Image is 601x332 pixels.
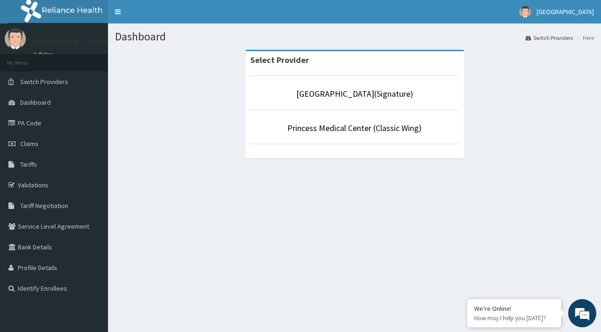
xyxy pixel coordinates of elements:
[20,160,37,169] span: Tariffs
[20,139,39,148] span: Claims
[20,201,68,210] span: Tariff Negotiation
[20,98,51,107] span: Dashboard
[33,51,55,58] a: Online
[525,34,573,42] a: Switch Providers
[519,6,531,18] img: User Image
[537,8,594,16] span: [GEOGRAPHIC_DATA]
[5,28,26,49] img: User Image
[296,88,413,99] a: [GEOGRAPHIC_DATA](Signature)
[574,34,594,42] li: Here
[287,123,422,133] a: Princess Medical Center (Classic Wing)
[33,38,110,46] p: [GEOGRAPHIC_DATA]
[115,31,594,43] h1: Dashboard
[250,54,309,65] strong: Select Provider
[474,304,554,313] div: We're Online!
[474,314,554,322] p: How may I help you today?
[20,77,68,86] span: Switch Providers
